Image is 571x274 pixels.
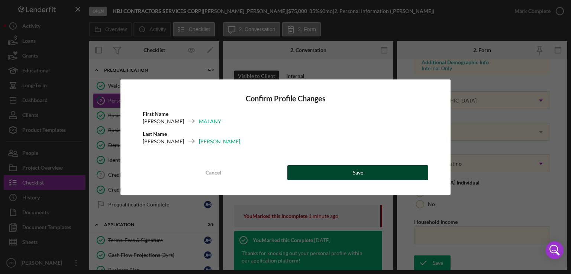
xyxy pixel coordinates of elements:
div: Open Intercom Messenger [546,241,564,259]
button: Cancel [143,165,284,180]
b: First Name [143,111,168,117]
button: Save [287,165,428,180]
div: Cancel [206,165,221,180]
div: Save [353,165,363,180]
div: [PERSON_NAME] [199,138,240,145]
div: MALANY [199,118,221,125]
div: [PERSON_NAME] [143,118,184,125]
h4: Confirm Profile Changes [143,94,428,103]
div: [PERSON_NAME] [143,138,184,145]
b: Last Name [143,131,167,137]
